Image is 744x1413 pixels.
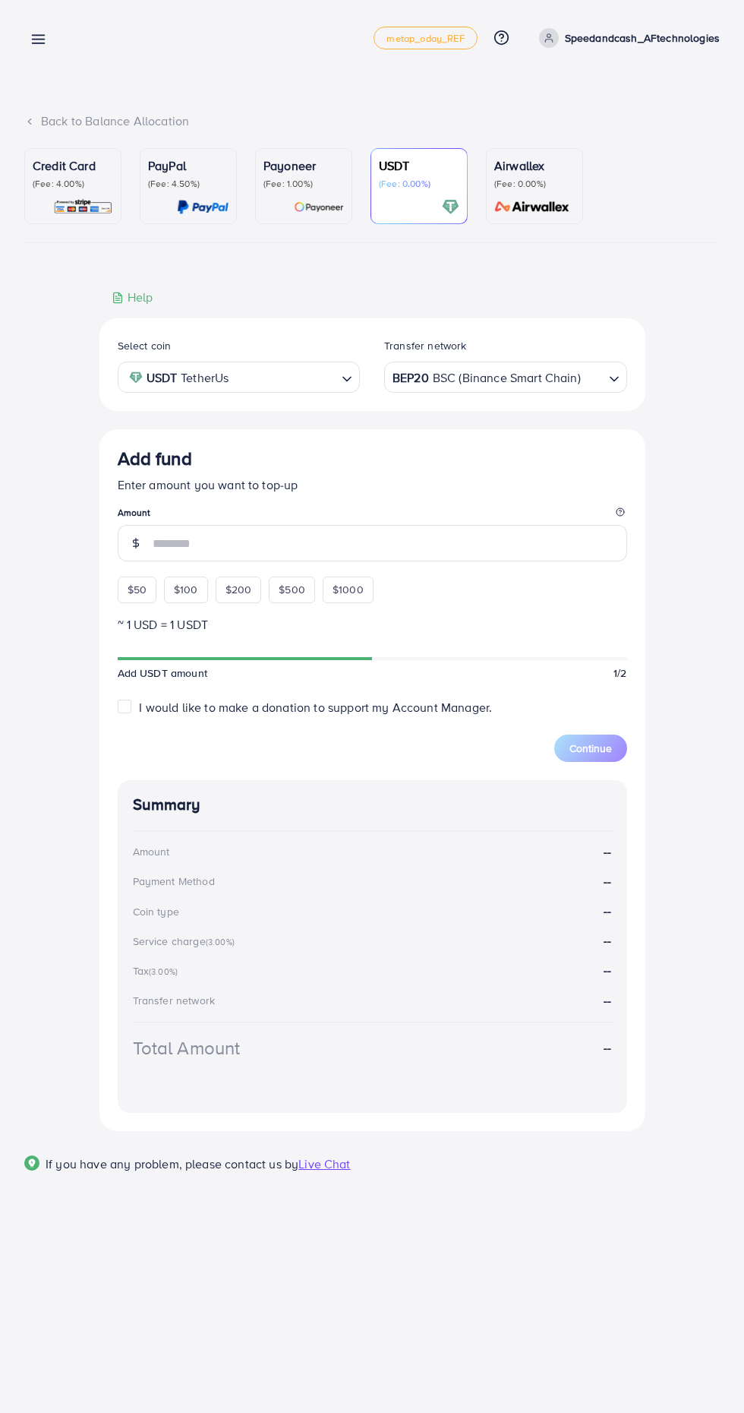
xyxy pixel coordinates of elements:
[379,178,459,190] p: (Fee: 0.00%)
[181,367,229,389] span: TetherUs
[569,741,612,756] span: Continue
[174,582,198,597] span: $100
[263,156,344,175] p: Payoneer
[582,365,603,389] input: Search for option
[177,198,229,216] img: card
[139,699,492,716] span: I would like to make a donation to support my Account Manager.
[384,338,467,353] label: Transfer network
[133,874,215,889] div: Payment Method
[133,844,170,859] div: Amount
[384,362,627,393] div: Search for option
[129,371,143,384] img: coin
[298,1155,350,1172] span: Live Chat
[604,932,611,949] strong: --
[490,198,575,216] img: card
[392,367,429,389] strong: BEP20
[613,665,626,681] span: 1/2
[118,362,361,393] div: Search for option
[333,582,364,597] span: $1000
[33,156,113,175] p: Credit Card
[118,615,627,634] p: ~ 1 USD = 1 USDT
[604,1039,611,1057] strong: --
[604,873,611,890] strong: --
[46,1155,298,1172] span: If you have any problem, please contact us by
[133,904,179,919] div: Coin type
[133,963,183,978] div: Tax
[374,27,477,49] a: metap_oday_REF
[148,156,229,175] p: PayPal
[263,178,344,190] p: (Fee: 1.00%)
[442,198,459,216] img: card
[604,992,611,1009] strong: --
[294,198,344,216] img: card
[24,112,720,130] div: Back to Balance Allocation
[379,156,459,175] p: USDT
[128,582,147,597] span: $50
[233,365,336,389] input: Search for option
[133,934,239,949] div: Service charge
[604,962,611,978] strong: --
[24,1155,39,1171] img: Popup guide
[118,506,627,525] legend: Amount
[33,178,113,190] p: (Fee: 4.00%)
[133,1035,241,1061] div: Total Amount
[118,476,627,494] p: Enter amount you want to top-up
[147,367,178,389] strong: USDT
[118,665,207,681] span: Add USDT amount
[149,966,178,978] small: (3.00%)
[133,795,612,814] h4: Summary
[225,582,252,597] span: $200
[112,289,153,306] div: Help
[494,156,575,175] p: Airwallex
[206,936,235,948] small: (3.00%)
[53,198,113,216] img: card
[118,338,172,353] label: Select coin
[533,28,720,48] a: Speedandcash_AFtechnologies
[118,447,192,469] h3: Add fund
[279,582,305,597] span: $500
[386,33,464,43] span: metap_oday_REF
[133,993,216,1008] div: Transfer network
[433,367,581,389] span: BSC (Binance Smart Chain)
[604,843,611,861] strong: --
[494,178,575,190] p: (Fee: 0.00%)
[565,29,720,47] p: Speedandcash_AFtechnologies
[604,902,611,920] strong: --
[554,735,627,762] button: Continue
[148,178,229,190] p: (Fee: 4.50%)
